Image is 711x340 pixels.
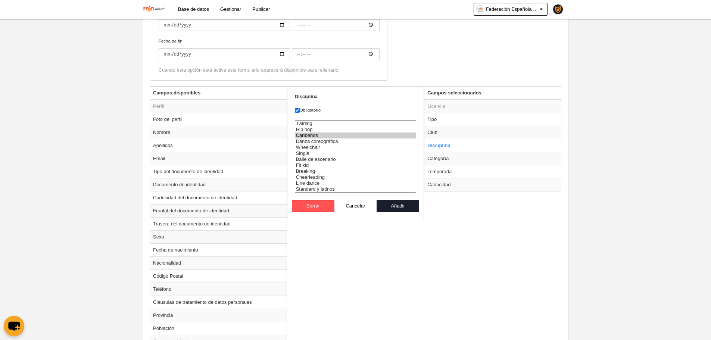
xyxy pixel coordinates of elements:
option: Fit kid [295,162,416,168]
td: Email [150,152,287,165]
td: Temporada [424,165,561,178]
option: Standard y latinos [295,186,416,192]
img: Federación Española de Baile Deportivo [143,4,166,13]
option: Caribeños [295,132,416,138]
td: Foto del perfil [150,113,287,126]
input: Fecha de fin [159,48,290,60]
option: Cheerleading [295,174,416,180]
option: Wheelchair [295,144,416,150]
option: Baile de escenario [295,156,416,162]
td: Población [150,322,287,335]
a: Federación Española [PERSON_NAME] Deportivo [474,3,548,16]
td: Categoría [424,152,561,165]
td: Licencia [424,100,561,113]
td: Cláusulas de tratamiento de datos personales [150,296,287,309]
td: Sexo [150,230,287,243]
td: Trasera del documento de identidad [150,217,287,230]
option: Twirling [295,121,416,127]
input: Fecha de fin [292,48,380,60]
td: Tipo [424,113,561,126]
option: Danza coreográfica [295,138,416,144]
th: Campos disponibles [150,87,287,100]
td: Perfil [150,100,287,113]
td: Disciplina [424,139,561,152]
label: Fecha de inicio [159,9,380,31]
input: Fecha de inicio [292,19,380,31]
td: Nombre [150,126,287,139]
td: Teléfono [150,283,287,296]
div: Cuando esta opción está activa este formulario aparecerá disponible para rellenarlo [159,67,380,74]
button: Cancelar [334,200,377,212]
label: Obligatorio [295,107,417,113]
td: Fecha de nacimiento [150,243,287,256]
option: Breaking [295,168,416,174]
option: Line dance [295,180,416,186]
td: Tipo del documento de identidad [150,165,287,178]
td: Provincia [150,309,287,322]
td: Club [424,126,561,139]
td: Caducidad [424,178,561,191]
img: OatNQHFxSctg.30x30.jpg [477,6,484,13]
td: Caducidad del documento de identidad [150,191,287,204]
td: Apellidos [150,139,287,152]
td: Nacionalidad [150,256,287,269]
th: Campos seleccionados [424,87,561,100]
td: Código Postal [150,269,287,283]
span: Federación Española [PERSON_NAME] Deportivo [486,6,538,13]
button: Añadir [377,200,419,212]
td: Frontal del documento de identidad [150,204,287,217]
option: Hip hop [295,127,416,132]
input: Fecha de inicio [159,19,290,31]
button: chat-button [4,316,24,336]
label: Fecha de fin [159,38,380,60]
strong: Disciplina [295,94,318,99]
input: Obligatorio [295,108,300,113]
td: Documento de identidad [150,178,287,191]
img: PaK018JKw3ps.30x30.jpg [553,4,563,14]
option: Single [295,150,416,156]
button: Borrar [292,200,334,212]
